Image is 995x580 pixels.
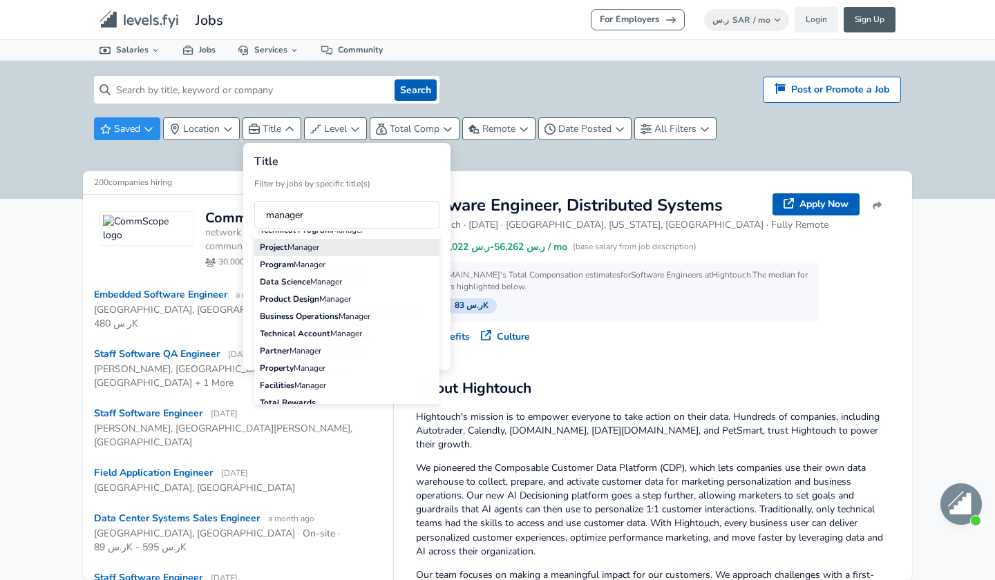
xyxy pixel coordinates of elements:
[260,276,310,287] span: Data Science
[339,311,370,322] span: Manager
[310,276,342,287] span: Manager
[260,345,290,356] span: Partner
[260,242,287,253] span: Project
[294,259,325,270] span: Manager
[294,362,325,374] span: Manager
[260,328,330,339] span: Technical Account
[287,242,319,253] span: Manager
[260,293,319,304] span: Product Design
[294,380,326,391] span: Manager
[319,293,351,304] span: Manager
[254,178,439,190] p: Filter by jobs by specific title(s)
[260,362,294,374] span: Property
[254,201,439,229] input: Search by title
[330,328,362,339] span: Manager
[290,345,321,356] span: Manager
[260,311,339,322] span: Business Operations
[260,380,294,391] span: Facilities
[260,259,294,270] span: Program
[254,154,439,170] p: Title
[260,397,316,408] span: Total Rewards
